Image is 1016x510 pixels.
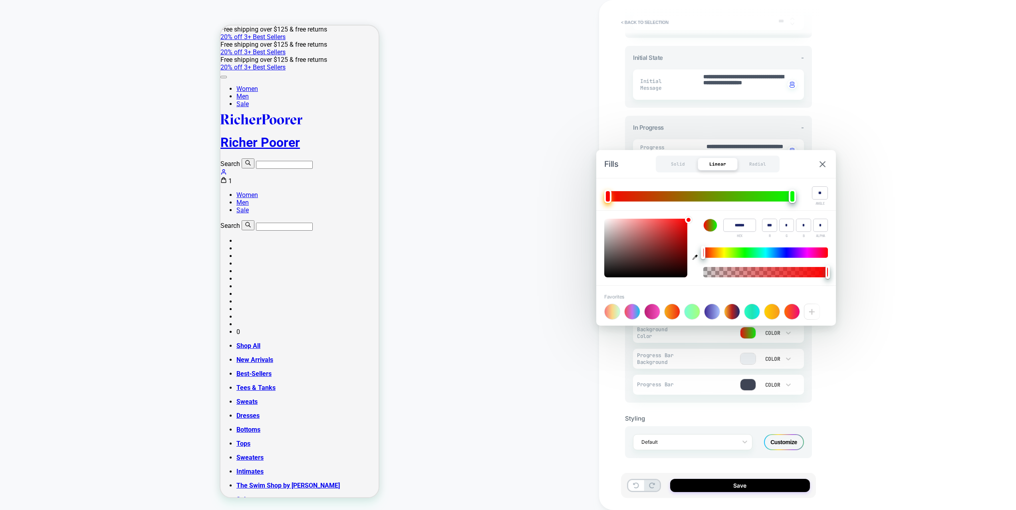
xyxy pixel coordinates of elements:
a: Shop All [16,316,40,324]
div: Solid [658,158,698,170]
span: Progress Message [640,144,688,158]
button: Save [670,479,810,492]
span: ALPHA [816,233,825,238]
span: ANGLE [816,201,825,206]
img: close [820,161,825,167]
a: Best-Sellers [16,344,51,352]
a: Sale [16,75,28,82]
span: Background Color [637,326,677,340]
span: - [801,54,804,61]
span: Favorites [604,294,624,300]
span: Initial State [633,54,663,61]
span: HEX [737,233,742,238]
span: 1 [8,152,12,159]
span: - [801,124,804,131]
span: Progress Bar Background [637,352,677,366]
span: G [786,233,788,238]
img: edit with ai [790,148,795,154]
img: edit with ai [790,81,795,88]
a: The Swim Shop by [PERSON_NAME] [16,456,119,464]
a: Intimates [16,442,43,450]
a: Bottoms [16,400,40,408]
a: Men [16,67,28,75]
a: Sale [16,181,28,188]
a: Men [16,173,28,181]
div: Color [764,382,780,388]
span: R [769,233,771,238]
a: Dresses [16,386,39,394]
span: Progress Bar [637,381,677,388]
span: Fills [604,159,618,169]
div: Color [764,356,780,362]
span: 0 [16,302,20,310]
a: Sweats [16,372,37,380]
a: New Arrivals [16,330,53,338]
span: Initial Message [640,78,685,91]
button: < Back to selection [617,16,673,29]
div: Radial [738,158,778,170]
span: B [803,233,805,238]
span: In Progress [633,124,664,131]
div: Linear [698,158,738,170]
div: Styling [625,415,812,422]
a: Women [16,166,38,173]
a: Tees & Tanks [16,358,55,366]
div: Color [764,330,780,336]
a: Sale [16,470,29,478]
div: + [804,304,820,320]
a: Women [16,59,38,67]
a: Tops [16,414,30,422]
a: Sweaters [16,428,43,436]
